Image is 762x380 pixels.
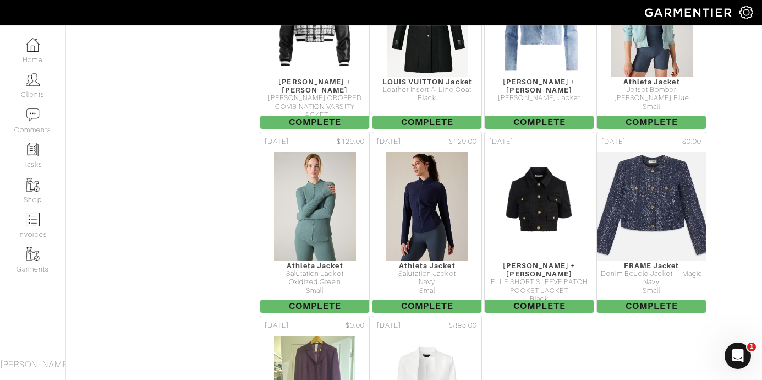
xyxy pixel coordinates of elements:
[337,137,365,147] span: $129.00
[597,94,706,102] div: [PERSON_NAME] Blue
[372,78,481,86] div: LOUIS VUITTON Jacket
[260,94,369,120] div: [PERSON_NAME] CROPPED COMBINATION VARSITY JACKET
[582,151,722,262] img: ifnibWJsY1x2UNwGmBwxYicQ
[485,262,594,279] div: [PERSON_NAME] + [PERSON_NAME]
[372,262,481,270] div: Athleta Jacket
[346,321,365,331] span: $0.00
[597,116,706,129] span: Complete
[372,300,481,313] span: Complete
[259,131,371,314] a: [DATE] $129.00 Athleta Jacket Salutation Jacket Oxidized Green Small Complete
[639,3,739,22] img: garmentier-logo-header-white-b43fb05a5012e4ada735d5af1a66efaba907eab6374d6393d1fbf88cb4ef424d.png
[273,151,357,262] img: GncxJgFA9EMR89p7CFWtLX1t
[597,300,706,313] span: Complete
[597,287,706,295] div: Small
[260,278,369,286] div: Oxidized Green
[485,94,594,102] div: [PERSON_NAME] Jacket
[597,86,706,94] div: Jetset Bomber
[260,116,369,129] span: Complete
[372,287,481,295] div: Smal
[485,300,594,313] span: Complete
[26,108,40,122] img: comment-icon-a0a6a9ef722e966f86d9cbdc48e553b5cf19dbc54f86b18d962a5391bc8f6eb6.png
[26,143,40,156] img: reminder-icon-8004d30b9f0a5d33ae49ab947aed9ed385cf756f9e5892f1edd6e32f2345188e.png
[26,178,40,192] img: garments-icon-b7da505a4dc4fd61783c78ac3ca0ef83fa9d6f193b1c9dc38574b1d14d53ca28.png
[449,321,477,331] span: $895.00
[265,321,289,331] span: [DATE]
[260,270,369,278] div: Salutation Jacket
[26,38,40,52] img: dashboard-icon-dbcd8f5a0b271acd01030246c82b418ddd0df26cd7fceb0bd07c9910d44c42f6.png
[485,295,594,303] div: Black
[498,151,580,262] img: zoJ5daUxvDHnh4Sua6KidWtB
[597,103,706,111] div: Small
[682,137,701,147] span: $0.00
[489,137,513,147] span: [DATE]
[260,287,369,295] div: Small
[739,6,753,19] img: gear-icon-white-bd11855cb880d31180b6d7d6211b90ccbf57a29d726f0c71d8c61bd08dd39cc2.png
[26,73,40,86] img: clients-icon-6bae9207a08558b7cb47a8932f037763ab4055f8c8b6bfacd5dc20c3e0201464.png
[597,262,706,270] div: FRAME Jacket
[725,343,751,369] iframe: Intercom live chat
[485,278,594,295] div: ELLE SHORT SLEEVE PATCH POCKET JACKET
[377,137,401,147] span: [DATE]
[597,270,706,278] div: Denim Boucle Jacket -- Magic
[747,343,756,351] span: 1
[372,94,481,102] div: Black
[485,78,594,95] div: [PERSON_NAME] + [PERSON_NAME]
[485,116,594,129] span: Complete
[483,131,595,314] a: [DATE] [PERSON_NAME] + [PERSON_NAME] ELLE SHORT SLEEVE PATCH POCKET JACKET Black Complete
[260,78,369,95] div: [PERSON_NAME] + [PERSON_NAME]
[372,86,481,94] div: Leather Insert A-Line Coat
[597,78,706,86] div: Athleta Jacket
[386,151,469,262] img: GXQbJiLMX1MFAEnTTDRqN4ip
[372,116,481,129] span: Complete
[595,131,708,314] a: [DATE] $0.00 FRAME Jacket Denim Boucle Jacket -- Magic Navy Small Complete
[265,137,289,147] span: [DATE]
[601,137,626,147] span: [DATE]
[372,270,481,278] div: Salutation Jacket
[371,131,483,314] a: [DATE] $129.00 Athleta Jacket Salutation Jacket Navy Smal Complete
[260,300,369,313] span: Complete
[449,137,477,147] span: $129.00
[597,278,706,286] div: Navy
[377,321,401,331] span: [DATE]
[26,213,40,226] img: orders-icon-0abe47150d42831381b5fb84f609e132dff9fe21cb692f30cb5eec754e2cba89.png
[26,247,40,261] img: garments-icon-b7da505a4dc4fd61783c78ac3ca0ef83fa9d6f193b1c9dc38574b1d14d53ca28.png
[372,278,481,286] div: Navy
[260,262,369,270] div: Athleta Jacket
